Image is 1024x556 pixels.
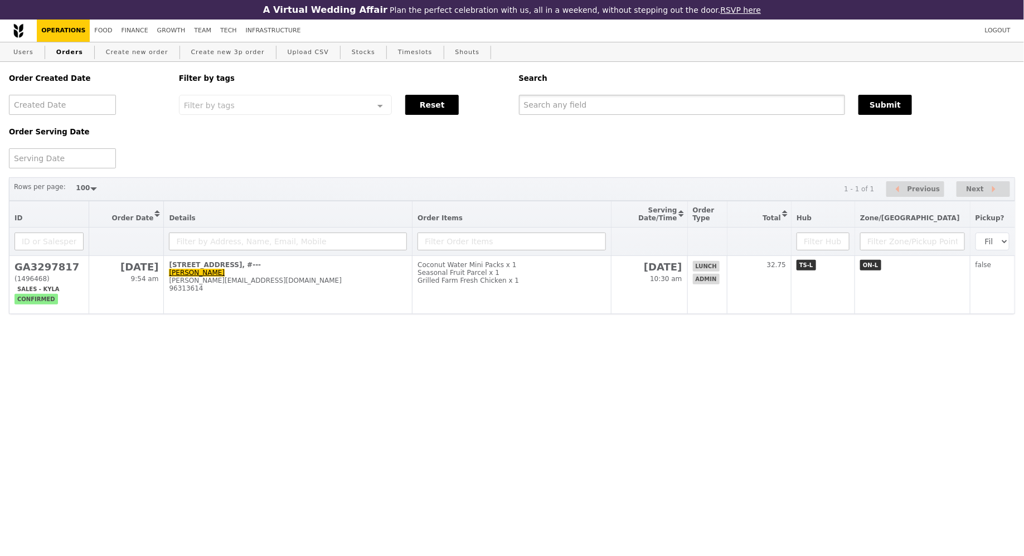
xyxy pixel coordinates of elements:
[169,261,407,269] div: [STREET_ADDRESS], #---
[418,214,463,222] span: Order Items
[14,284,62,294] span: Sales - Kyla
[347,42,380,62] a: Stocks
[283,42,333,62] a: Upload CSV
[907,182,940,196] span: Previous
[844,185,874,193] div: 1 - 1 of 1
[90,20,117,42] a: Food
[13,23,23,38] img: Grain logo
[169,214,195,222] span: Details
[191,4,833,15] div: Plan the perfect celebration with us, all in a weekend, without stepping out the door.
[860,214,960,222] span: Zone/[GEOGRAPHIC_DATA]
[153,20,190,42] a: Growth
[886,181,944,197] button: Previous
[14,233,84,250] input: ID or Salesperson name
[976,261,992,269] span: false
[405,95,459,115] button: Reset
[9,42,38,62] a: Users
[860,233,965,250] input: Filter Zone/Pickup Point
[9,148,116,168] input: Serving Date
[184,100,235,110] span: Filter by tags
[721,6,761,14] a: RSVP here
[418,277,606,284] div: Grilled Farm Fresh Chicken x 1
[966,182,984,196] span: Next
[9,74,166,83] h5: Order Created Date
[263,4,387,15] h3: A Virtual Wedding Affair
[52,42,88,62] a: Orders
[797,260,816,270] span: TS-L
[9,95,116,115] input: Created Date
[241,20,305,42] a: Infrastructure
[650,275,682,283] span: 10:30 am
[9,128,166,136] h5: Order Serving Date
[37,20,90,42] a: Operations
[14,181,66,192] label: Rows per page:
[190,20,216,42] a: Team
[957,181,1010,197] button: Next
[14,275,84,283] div: (1496468)
[14,294,58,304] span: confirmed
[131,275,159,283] span: 9:54 am
[394,42,436,62] a: Timeslots
[860,260,881,270] span: ON-L
[451,42,484,62] a: Shouts
[976,214,1004,222] span: Pickup?
[187,42,269,62] a: Create new 3p order
[617,261,682,273] h2: [DATE]
[169,233,407,250] input: Filter by Address, Name, Email, Mobile
[519,95,846,115] input: Search any field
[858,95,912,115] button: Submit
[94,261,159,273] h2: [DATE]
[14,261,84,273] h2: GA3297817
[179,74,506,83] h5: Filter by tags
[216,20,241,42] a: Tech
[693,206,715,222] span: Order Type
[169,284,407,292] div: 96313614
[797,214,812,222] span: Hub
[14,214,22,222] span: ID
[797,233,850,250] input: Filter Hub
[693,261,720,272] span: lunch
[101,42,173,62] a: Create new order
[169,269,225,277] a: [PERSON_NAME]
[418,261,606,269] div: Coconut Water Mini Packs x 1
[117,20,153,42] a: Finance
[981,20,1015,42] a: Logout
[418,233,606,250] input: Filter Order Items
[418,269,606,277] div: Seasonal Fruit Parcel x 1
[519,74,1016,83] h5: Search
[767,261,786,269] span: 32.75
[169,277,407,284] div: [PERSON_NAME][EMAIL_ADDRESS][DOMAIN_NAME]
[693,274,720,284] span: admin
